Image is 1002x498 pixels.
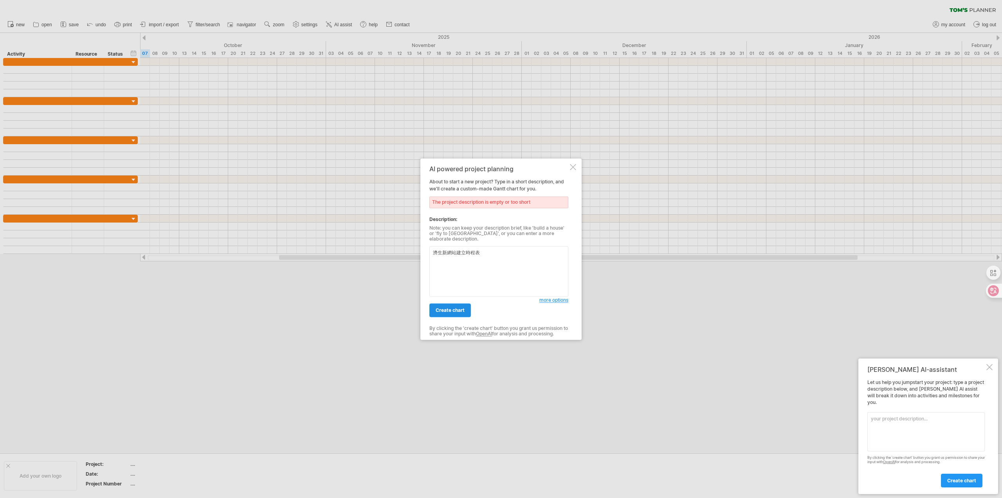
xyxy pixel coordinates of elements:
[883,460,895,464] a: OpenAI
[476,331,492,337] a: OpenAI
[429,326,568,337] div: By clicking the 'create chart' button you grant us permission to share your input with for analys...
[429,196,568,208] div: The project description is empty or too short
[429,303,471,317] a: create chart
[539,297,568,303] span: more options
[867,379,985,487] div: Let us help you jumpstart your project: type a project description below, and [PERSON_NAME] AI as...
[947,478,976,484] span: create chart
[429,165,568,333] div: About to start a new project? Type in a short description, and we'll create a custom-made Gantt c...
[429,165,568,172] div: AI powered project planning
[539,297,568,304] a: more options
[867,456,985,464] div: By clicking the 'create chart' button you grant us permission to share your input with for analys...
[867,366,985,373] div: [PERSON_NAME] AI-assistant
[429,225,568,242] div: Note: you can keep your description brief, like 'build a house' or 'fly to [GEOGRAPHIC_DATA]', or...
[941,474,982,487] a: create chart
[429,216,568,223] div: Description:
[436,307,465,313] span: create chart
